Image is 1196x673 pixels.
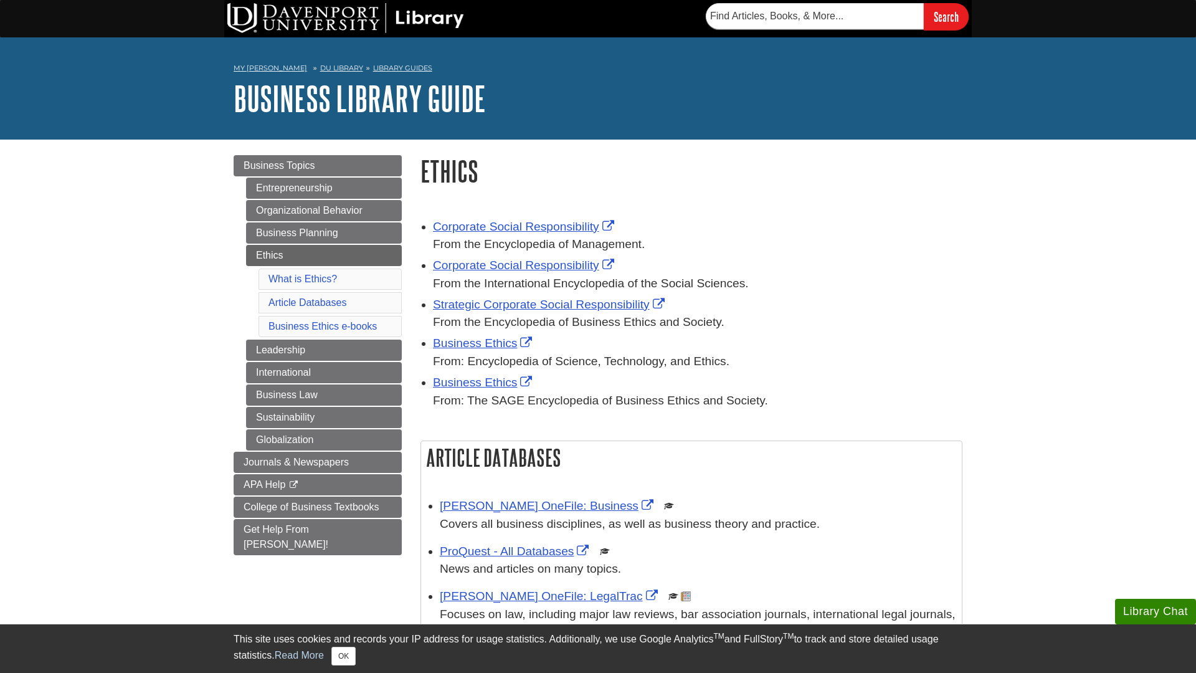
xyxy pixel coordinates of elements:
[246,384,402,406] a: Business Law
[234,474,402,495] a: APA Help
[268,321,377,332] a: Business Ethics e-books
[440,515,956,533] p: Covers all business disciplines, as well as business theory and practice.
[246,429,402,451] a: Globalization
[1115,599,1196,624] button: Library Chat
[246,200,402,221] a: Organizational Behavior
[433,392,962,410] div: From: The SAGE Encyclopedia of Business Ethics and Society.
[288,481,299,489] i: This link opens in a new window
[433,376,535,389] a: Link opens in new window
[275,650,324,661] a: Read More
[706,3,969,30] form: Searches DU Library's articles, books, and more
[234,60,962,80] nav: breadcrumb
[783,632,794,641] sup: TM
[433,336,535,350] a: Link opens in new window
[227,3,464,33] img: DU Library
[320,64,363,72] a: DU Library
[234,497,402,518] a: College of Business Textbooks
[246,222,402,244] a: Business Planning
[244,160,315,171] span: Business Topics
[440,499,657,512] a: Link opens in new window
[668,591,678,601] img: Scholarly or Peer Reviewed
[433,353,962,371] div: From: Encyclopedia of Science, Technology, and Ethics.
[234,452,402,473] a: Journals & Newspapers
[433,236,962,254] div: From the Encyclopedia of Management.
[331,647,356,666] button: Close
[246,178,402,199] a: Entrepreneurship
[268,297,346,308] a: Article Databases
[713,632,724,641] sup: TM
[234,63,307,74] a: My [PERSON_NAME]
[246,245,402,266] a: Ethics
[244,502,379,512] span: College of Business Textbooks
[246,407,402,428] a: Sustainability
[234,632,962,666] div: This site uses cookies and records your IP address for usage statistics. Additionally, we use Goo...
[600,547,610,556] img: Scholarly or Peer Reviewed
[268,274,337,284] a: What is Ethics?
[234,155,402,555] div: Guide Page Menu
[234,155,402,176] a: Business Topics
[421,441,962,474] h2: Article Databases
[244,479,285,490] span: APA Help
[433,259,617,272] a: Link opens in new window
[433,298,668,311] a: Link opens in new window
[373,64,432,72] a: Library Guides
[924,3,969,30] input: Search
[433,220,617,233] a: Link opens in new window
[420,155,962,187] h1: Ethics
[433,313,962,332] div: From the Encyclopedia of Business Ethics and Society.
[440,606,956,642] p: Focuses on law, including major law reviews, bar association journals, international legal journa...
[244,524,328,550] span: Get Help From [PERSON_NAME]!
[244,457,349,467] span: Journals & Newspapers
[681,591,691,601] img: Newspapers
[433,275,962,293] div: From the International Encyclopedia of the Social Sciences.
[246,362,402,383] a: International
[706,3,924,29] input: Find Articles, Books, & More...
[440,589,661,603] a: Link opens in new window
[440,545,592,558] a: Link opens in new window
[234,79,486,118] a: Business Library Guide
[664,501,674,511] img: Scholarly or Peer Reviewed
[440,560,956,578] p: News and articles on many topics.
[234,519,402,555] a: Get Help From [PERSON_NAME]!
[246,340,402,361] a: Leadership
